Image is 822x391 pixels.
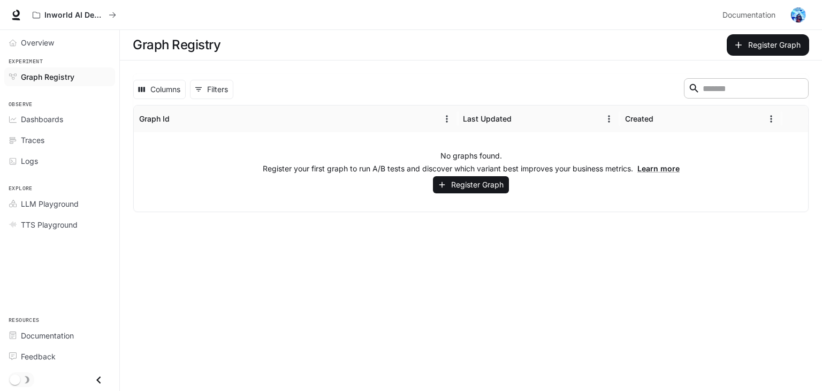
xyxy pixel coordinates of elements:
[4,67,115,86] a: Graph Registry
[21,71,74,82] span: Graph Registry
[21,351,56,362] span: Feedback
[133,34,220,56] h1: Graph Registry
[433,176,509,194] button: Register Graph
[21,134,44,146] span: Traces
[87,369,111,391] button: Close drawer
[21,37,54,48] span: Overview
[440,151,502,161] p: No graphs found.
[44,11,104,20] p: Inworld AI Demos
[654,111,671,127] button: Sort
[21,198,79,209] span: LLM Playground
[625,114,653,123] div: Created
[684,78,809,101] div: Search
[4,131,115,149] a: Traces
[21,219,78,230] span: TTS Playground
[4,110,115,129] a: Dashboards
[601,111,617,127] button: Menu
[21,155,38,167] span: Logs
[4,326,115,345] a: Documentation
[21,114,63,125] span: Dashboards
[637,164,680,173] a: Learn more
[4,194,115,213] a: LLM Playground
[4,347,115,366] a: Feedback
[463,114,512,123] div: Last Updated
[4,215,115,234] a: TTS Playground
[171,111,187,127] button: Sort
[513,111,529,127] button: Sort
[21,330,74,341] span: Documentation
[722,9,775,22] span: Documentation
[788,4,809,26] button: User avatar
[28,4,121,26] button: All workspaces
[727,34,809,56] button: Register Graph
[10,373,20,385] span: Dark mode toggle
[4,152,115,170] a: Logs
[763,111,779,127] button: Menu
[190,80,233,99] button: Show filters
[4,33,115,52] a: Overview
[133,80,186,99] button: Select columns
[791,7,806,22] img: User avatar
[718,4,783,26] a: Documentation
[439,111,455,127] button: Menu
[139,114,170,123] div: Graph Id
[263,163,680,174] p: Register your first graph to run A/B tests and discover which variant best improves your business...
